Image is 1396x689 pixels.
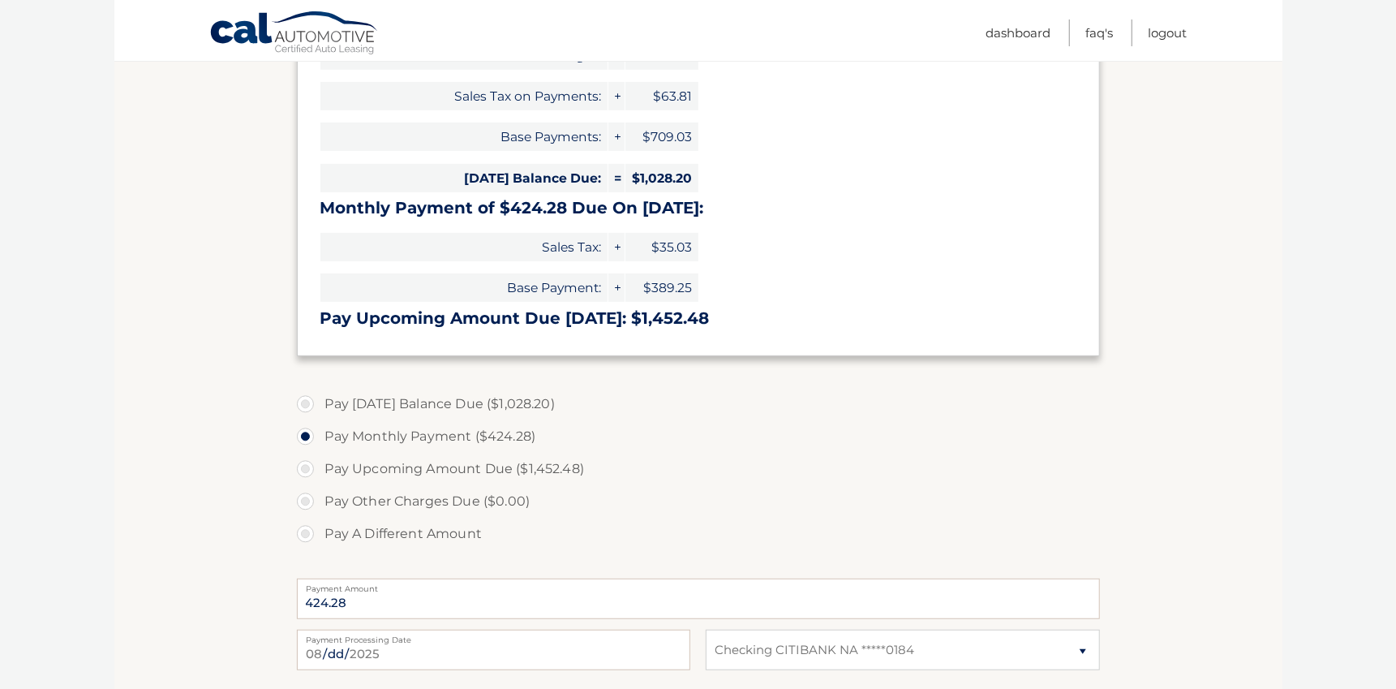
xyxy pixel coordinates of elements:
h3: Pay Upcoming Amount Due [DATE]: $1,452.48 [320,308,1076,329]
span: [DATE] Balance Due: [320,164,608,192]
span: $389.25 [625,273,698,302]
span: $709.03 [625,123,698,151]
span: Sales Tax on Payments: [320,82,608,110]
span: $1,028.20 [625,164,698,192]
h3: Monthly Payment of $424.28 Due On [DATE]: [320,198,1076,218]
label: Pay Monthly Payment ($424.28) [297,420,1100,453]
label: Payment Amount [297,579,1100,592]
a: Cal Automotive [209,11,380,58]
label: Pay Upcoming Amount Due ($1,452.48) [297,453,1100,485]
span: + [608,273,625,302]
a: FAQ's [1086,19,1114,46]
label: Pay [DATE] Balance Due ($1,028.20) [297,388,1100,420]
a: Dashboard [986,19,1051,46]
span: + [608,123,625,151]
span: Sales Tax: [320,233,608,261]
label: Pay A Different Amount [297,518,1100,550]
span: = [608,164,625,192]
label: Pay Other Charges Due ($0.00) [297,485,1100,518]
label: Payment Processing Date [297,630,690,643]
input: Payment Amount [297,579,1100,619]
span: $63.81 [625,82,698,110]
span: + [608,82,625,110]
input: Payment Date [297,630,690,670]
span: Base Payments: [320,123,608,151]
span: Base Payment: [320,273,608,302]
a: Logout [1149,19,1188,46]
span: $35.03 [625,233,698,261]
span: + [608,233,625,261]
